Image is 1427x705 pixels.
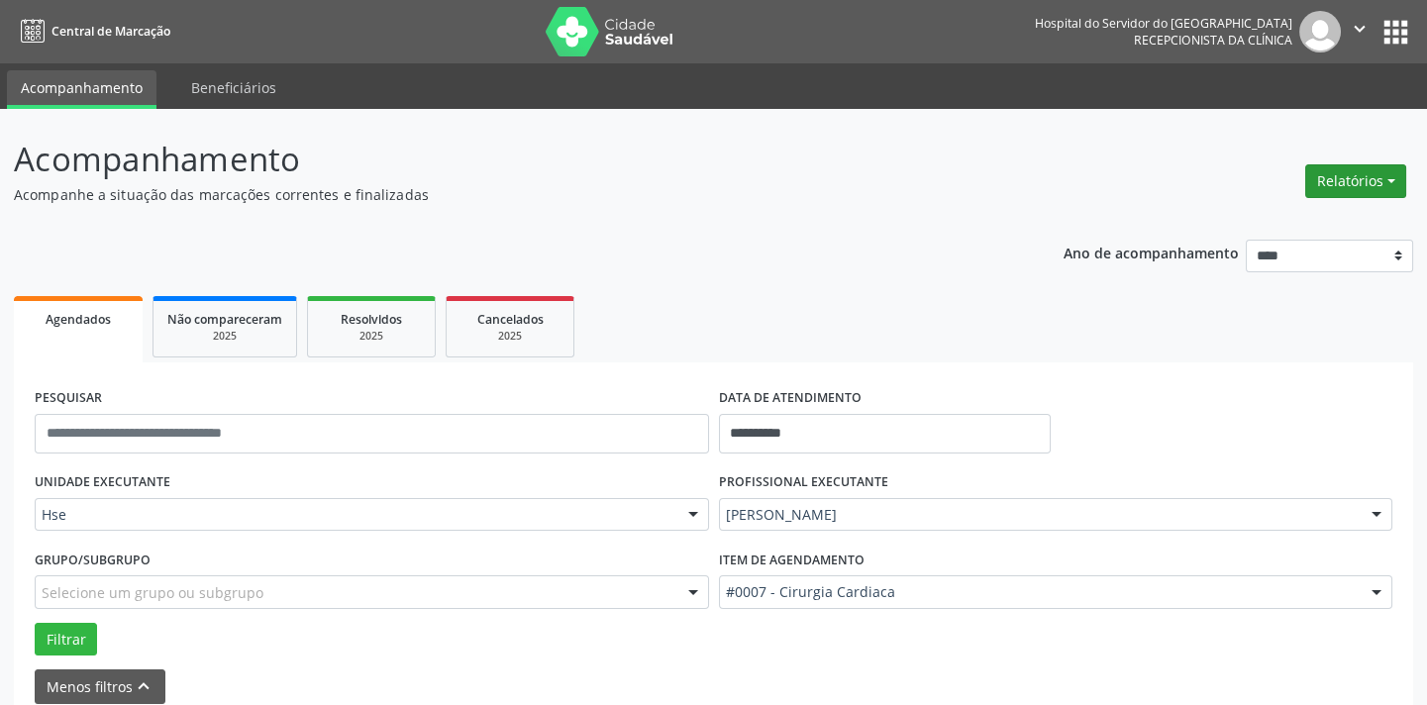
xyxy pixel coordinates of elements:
label: PROFISSIONAL EXECUTANTE [719,467,888,498]
p: Acompanhe a situação das marcações correntes e finalizadas [14,184,993,205]
span: Selecione um grupo ou subgrupo [42,582,263,603]
a: Acompanhamento [7,70,156,109]
span: Recepcionista da clínica [1134,32,1292,49]
a: Beneficiários [177,70,290,105]
span: Central de Marcação [51,23,170,40]
p: Ano de acompanhamento [1064,240,1239,264]
a: Central de Marcação [14,15,170,48]
span: Cancelados [477,311,544,328]
i:  [1349,18,1371,40]
button: Filtrar [35,623,97,656]
label: DATA DE ATENDIMENTO [719,383,862,414]
span: #0007 - Cirurgia Cardiaca [726,582,1353,602]
div: 2025 [460,329,560,344]
button: apps [1378,15,1413,50]
span: [PERSON_NAME] [726,505,1353,525]
p: Acompanhamento [14,135,993,184]
label: PESQUISAR [35,383,102,414]
span: Hse [42,505,668,525]
span: Não compareceram [167,311,282,328]
label: UNIDADE EXECUTANTE [35,467,170,498]
span: Agendados [46,311,111,328]
button: Menos filtroskeyboard_arrow_up [35,669,165,704]
img: img [1299,11,1341,52]
div: Hospital do Servidor do [GEOGRAPHIC_DATA] [1035,15,1292,32]
div: 2025 [167,329,282,344]
label: Grupo/Subgrupo [35,545,151,575]
button:  [1341,11,1378,52]
i: keyboard_arrow_up [133,675,154,697]
div: 2025 [322,329,421,344]
button: Relatórios [1305,164,1406,198]
label: Item de agendamento [719,545,865,575]
span: Resolvidos [341,311,402,328]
